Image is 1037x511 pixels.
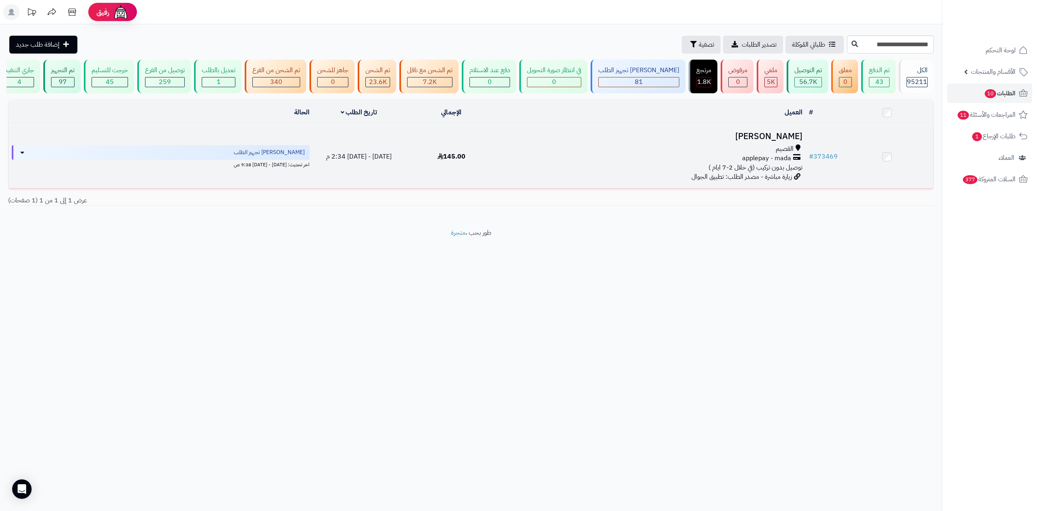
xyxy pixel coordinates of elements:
[96,7,109,17] span: رفيق
[488,77,492,87] span: 0
[795,77,821,87] div: 56698
[113,4,129,20] img: ai-face.png
[982,6,1029,23] img: logo-2.png
[860,60,897,93] a: تم الدفع 43
[785,60,830,93] a: تم التوصيل 56.7K
[947,127,1032,146] a: طلبات الإرجاع1
[398,60,460,93] a: تم الشحن مع ناقل 7.2K
[4,66,34,75] div: جاري التنفيذ
[527,66,581,75] div: في انتظار صورة التحويل
[202,77,235,87] div: 1
[407,66,452,75] div: تم الشحن مع ناقل
[145,77,184,87] div: 259
[947,41,1032,60] a: لوحة التحكم
[682,36,721,54] button: تصفية
[723,36,783,54] a: تصدير الطلبات
[308,60,356,93] a: جاهز للشحن 0
[192,60,243,93] a: تعديل بالطلب 1
[875,77,883,87] span: 43
[552,77,556,87] span: 0
[897,60,935,93] a: الكل95211
[518,60,589,93] a: في انتظار صورة التحويل 0
[809,152,813,161] span: #
[441,107,461,117] a: الإجمالي
[755,60,785,93] a: ملغي 5K
[202,66,235,75] div: تعديل بالطلب
[839,66,852,75] div: معلق
[253,77,300,87] div: 340
[9,36,77,54] a: إضافة طلب جديد
[451,228,465,238] a: متجرة
[907,77,927,87] span: 95211
[947,105,1032,125] a: المراجعات والأسئلة11
[962,174,1016,185] span: السلات المتروكة
[984,88,1016,99] span: الطلبات
[699,40,714,49] span: تصفية
[957,109,1016,120] span: المراجعات والأسئلة
[785,36,844,54] a: طلباتي المُوكلة
[82,60,136,93] a: خرجت للتسليم 45
[5,77,34,87] div: 4
[736,77,740,87] span: 0
[365,66,390,75] div: تم الشحن
[809,152,838,161] a: #373469
[469,66,510,75] div: دفع عند الاستلام
[785,107,802,117] a: العميل
[437,152,465,161] span: 145.00
[971,131,1016,142] span: طلبات الإرجاع
[691,172,792,182] span: زيارة مباشرة - مصدر الطلب: تطبيق الجوال
[765,77,777,87] div: 4977
[697,77,711,87] div: 1813
[59,77,67,87] span: 97
[809,107,813,117] a: #
[776,144,794,154] span: القصيم
[599,77,679,87] div: 81
[635,77,643,87] span: 81
[729,77,747,87] div: 0
[470,77,510,87] div: 0
[869,77,889,87] div: 43
[598,66,679,75] div: [PERSON_NAME] تجهيز الطلب
[317,66,348,75] div: جاهز للشحن
[971,66,1016,77] span: الأقسام والمنتجات
[294,107,309,117] a: الحالة
[830,60,860,93] a: معلق 0
[947,84,1032,103] a: الطلبات10
[708,163,802,172] span: توصيل بدون تركيب (في خلال 2-7 ايام )
[331,77,335,87] span: 0
[17,77,21,87] span: 4
[799,77,817,87] span: 56.7K
[326,152,392,161] span: [DATE] - [DATE] 2:34 م
[767,77,775,87] span: 5K
[999,152,1014,163] span: العملاء
[51,66,75,75] div: تم التجهيز
[16,40,60,49] span: إضافة طلب جديد
[270,77,282,87] span: 340
[963,175,978,184] span: 377
[687,60,719,93] a: مرتجع 1.8K
[843,77,847,87] span: 0
[839,77,851,87] div: 0
[92,66,128,75] div: خرجت للتسليم
[51,77,74,87] div: 97
[341,107,378,117] a: تاريخ الطلب
[2,196,471,205] div: عرض 1 إلى 1 من 1 (1 صفحات)
[986,45,1016,56] span: لوحة التحكم
[12,160,309,168] div: اخر تحديث: [DATE] - [DATE] 9:38 ص
[972,132,982,141] span: 1
[369,77,387,87] span: 23.6K
[742,40,777,49] span: تصدير الطلبات
[501,132,802,141] h3: [PERSON_NAME]
[907,66,928,75] div: الكل
[106,77,114,87] span: 45
[697,77,711,87] span: 1.8K
[589,60,687,93] a: [PERSON_NAME] تجهيز الطلب 81
[217,77,221,87] span: 1
[318,77,348,87] div: 0
[21,4,42,22] a: تحديثات المنصة
[527,77,581,87] div: 0
[366,77,390,87] div: 23630
[408,77,452,87] div: 7223
[794,66,822,75] div: تم التوصيل
[947,148,1032,167] a: العملاء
